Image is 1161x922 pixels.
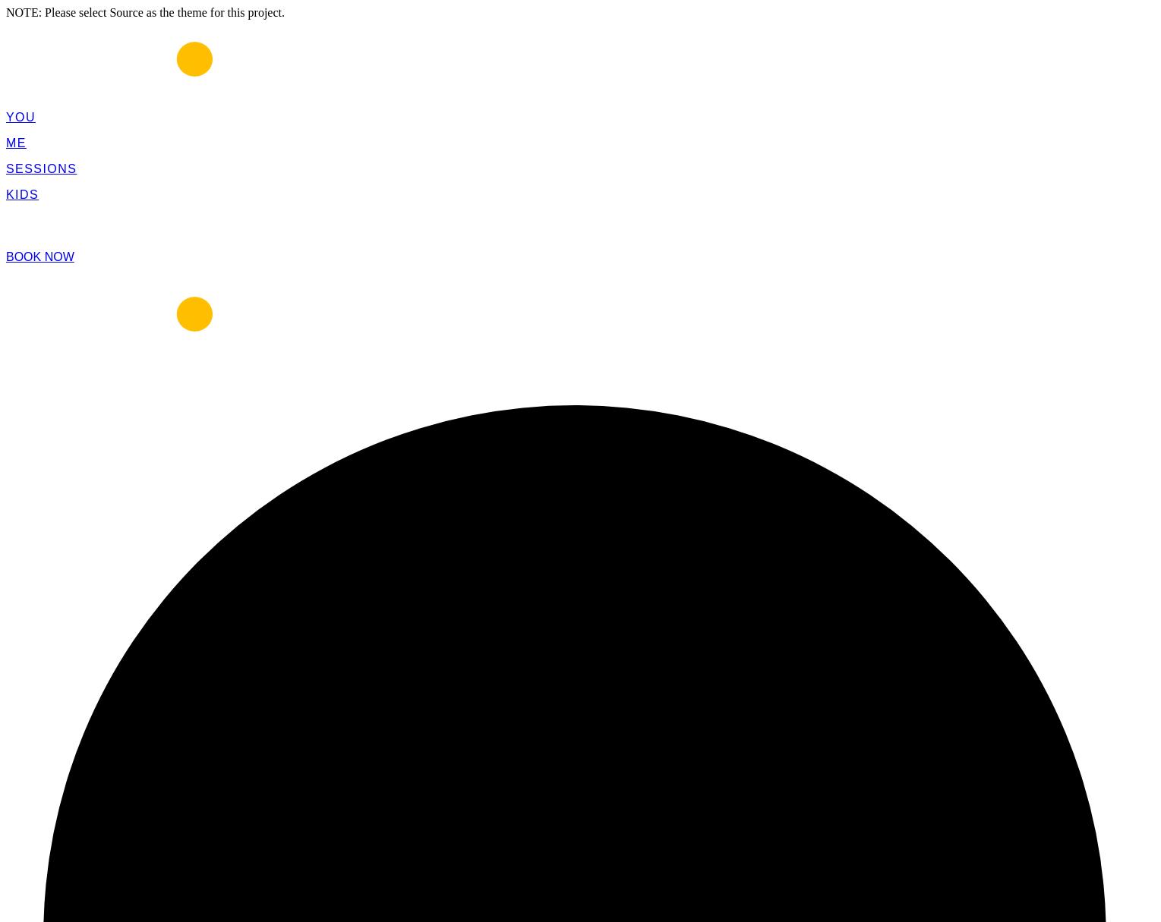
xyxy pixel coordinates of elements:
[6,111,36,124] a: YOU
[6,188,39,201] a: KIDS
[6,162,77,175] a: SESSIONS
[6,340,635,353] a: kellyrose-matthews
[6,275,635,351] img: kellyrose-matthews
[6,20,635,96] img: kellyrose-matthews
[6,6,1155,20] div: NOTE: Please select Source as the theme for this project.
[6,250,74,263] a: BOOK NOW
[6,137,27,149] a: ME
[6,85,635,98] a: kellyrose-matthews
[6,214,65,227] span: GROUPS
